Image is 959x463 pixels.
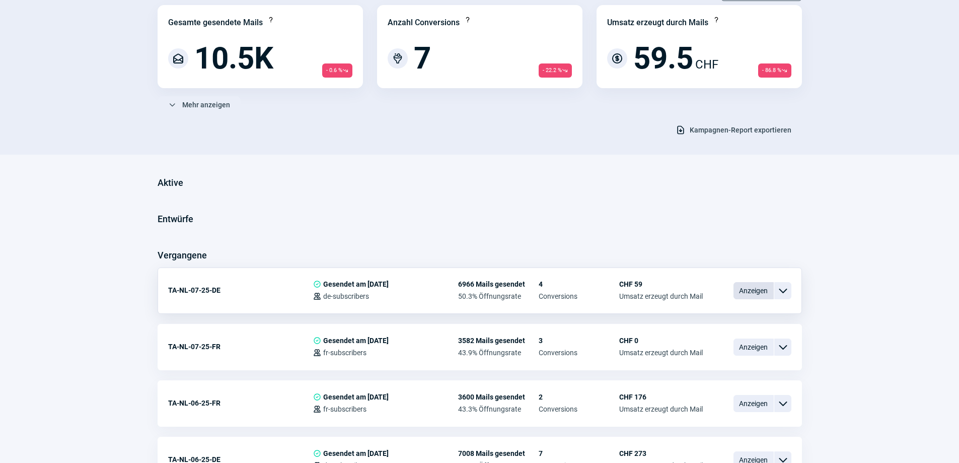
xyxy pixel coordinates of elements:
[388,17,460,29] div: Anzahl Conversions
[194,43,273,74] span: 10.5K
[619,449,703,457] span: CHF 273
[633,43,693,74] span: 59.5
[733,282,774,299] span: Anzeigen
[619,349,703,357] span: Umsatz erzeugt durch Mail
[690,122,791,138] span: Kampagnen-Report exportieren
[168,337,313,357] div: TA-NL-07-25-FR
[323,405,366,413] span: fr-subscribers
[539,337,619,345] span: 3
[619,337,703,345] span: CHF 0
[695,55,718,74] span: CHF
[619,393,703,401] span: CHF 176
[168,17,263,29] div: Gesamte gesendete Mails
[323,280,389,288] span: Gesendet am [DATE]
[733,339,774,356] span: Anzeigen
[323,337,389,345] span: Gesendet am [DATE]
[158,175,183,191] h3: Aktive
[158,247,207,263] h3: Vergangene
[158,211,193,227] h3: Entwürfe
[539,280,619,288] span: 4
[539,449,619,457] span: 7
[607,17,708,29] div: Umsatz erzeugt durch Mails
[665,121,802,139] button: Kampagnen-Report exportieren
[168,280,313,300] div: TA-NL-07-25-DE
[414,43,431,74] span: 7
[458,449,539,457] span: 7008 Mails gesendet
[458,405,539,413] span: 43.3% Öffnungsrate
[182,97,230,113] span: Mehr anzeigen
[539,405,619,413] span: Conversions
[168,393,313,413] div: TA-NL-06-25-FR
[733,395,774,412] span: Anzeigen
[158,96,241,113] button: Mehr anzeigen
[458,337,539,345] span: 3582 Mails gesendet
[539,393,619,401] span: 2
[758,63,791,78] span: - 86.8 %
[323,449,389,457] span: Gesendet am [DATE]
[539,63,572,78] span: - 22.2 %
[322,63,352,78] span: - 0.6 %
[323,393,389,401] span: Gesendet am [DATE]
[539,292,619,300] span: Conversions
[539,349,619,357] span: Conversions
[619,292,703,300] span: Umsatz erzeugt durch Mail
[619,405,703,413] span: Umsatz erzeugt durch Mail
[458,292,539,300] span: 50.3% Öffnungsrate
[619,280,703,288] span: CHF 59
[458,393,539,401] span: 3600 Mails gesendet
[458,280,539,288] span: 6966 Mails gesendet
[458,349,539,357] span: 43.9% Öffnungsrate
[323,292,369,300] span: de-subscribers
[323,349,366,357] span: fr-subscribers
